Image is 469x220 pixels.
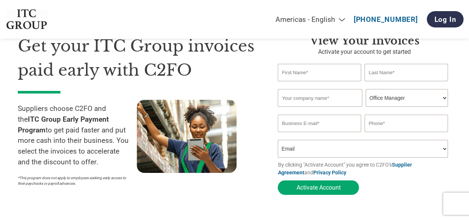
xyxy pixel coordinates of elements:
img: supply chain worker [137,100,237,173]
div: Invalid company name or company name is too long [278,108,447,112]
h1: Get your ITC Group invoices paid early with C2FO [18,34,255,82]
p: Suppliers choose C2FO and the to get paid faster and put more cash into their business. You selec... [18,104,137,168]
p: Activate your account to get started [278,47,451,56]
img: ITC Group [6,9,48,30]
div: Inavlid Phone Number [364,133,447,137]
div: Inavlid Email Address [278,133,361,137]
div: Invalid last name or last name is too long [364,82,447,86]
input: Your company name* [278,89,362,107]
select: Title/Role [366,89,447,107]
p: *This program does not apply to employees seeking early access to their paychecks or payroll adva... [18,175,129,186]
input: Last Name* [364,64,447,81]
a: Log In [427,11,463,27]
input: Invalid Email format [278,115,361,132]
div: Invalid first name or first name is too long [278,82,361,86]
strong: ITC Group Early Payment Program [18,115,109,134]
p: By clicking "Activate Account" you agree to C2FO's and [278,161,451,177]
button: Activate Account [278,180,359,195]
input: Phone* [364,115,447,132]
input: First Name* [278,64,361,81]
a: [PHONE_NUMBER] [354,15,418,24]
a: Privacy Policy [313,170,346,175]
h3: View Your Invoices [278,34,451,47]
